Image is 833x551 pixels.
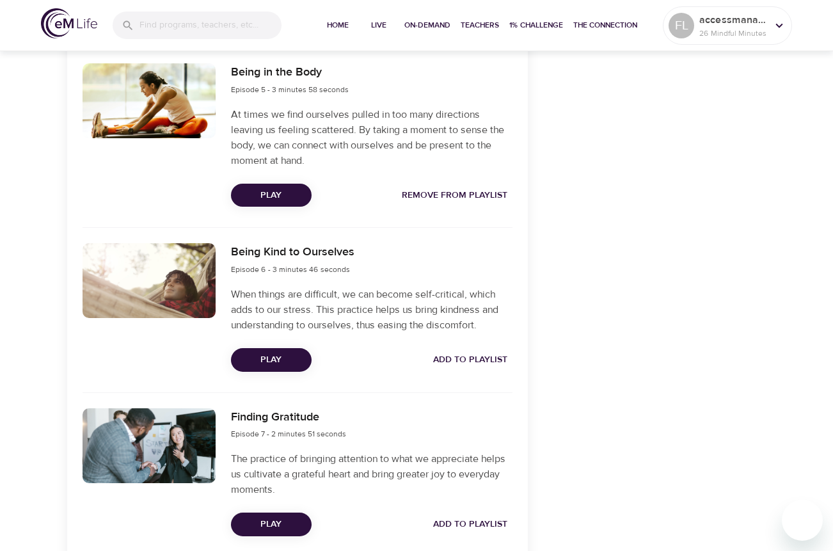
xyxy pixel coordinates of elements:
button: Play [231,348,312,372]
input: Find programs, teachers, etc... [139,12,282,39]
span: On-Demand [404,19,450,32]
span: Episode 7 - 2 minutes 51 seconds [231,429,346,439]
span: Episode 6 - 3 minutes 46 seconds [231,264,350,275]
span: Remove from Playlist [402,188,507,204]
button: Add to Playlist [428,348,512,372]
button: Play [231,513,312,536]
span: Play [241,516,301,532]
span: Add to Playlist [433,352,507,368]
p: When things are difficult, we can become self-critical, which adds to our stress. This practice h... [231,287,512,333]
button: Remove from Playlist [397,184,512,207]
p: The practice of bringing attention to what we appreciate helps us cultivate a grateful heart and ... [231,451,512,497]
span: Episode 5 - 3 minutes 58 seconds [231,84,349,95]
span: Live [363,19,394,32]
button: Play [231,184,312,207]
p: 26 Mindful Minutes [699,28,767,39]
span: The Connection [573,19,637,32]
img: logo [41,8,97,38]
button: Add to Playlist [428,513,512,536]
span: Teachers [461,19,499,32]
iframe: Button to launch messaging window [782,500,823,541]
span: 1% Challenge [509,19,563,32]
div: FL [669,13,694,38]
span: Play [241,352,301,368]
span: Play [241,188,301,204]
h6: Being Kind to Ourselves [231,243,354,262]
span: Add to Playlist [433,516,507,532]
h6: Being in the Body [231,63,349,82]
h6: Finding Gratitude [231,408,346,427]
span: Home [322,19,353,32]
p: At times we find ourselves pulled in too many directions leaving us feeling scattered. By taking ... [231,107,512,168]
p: accessmanagement [699,12,767,28]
